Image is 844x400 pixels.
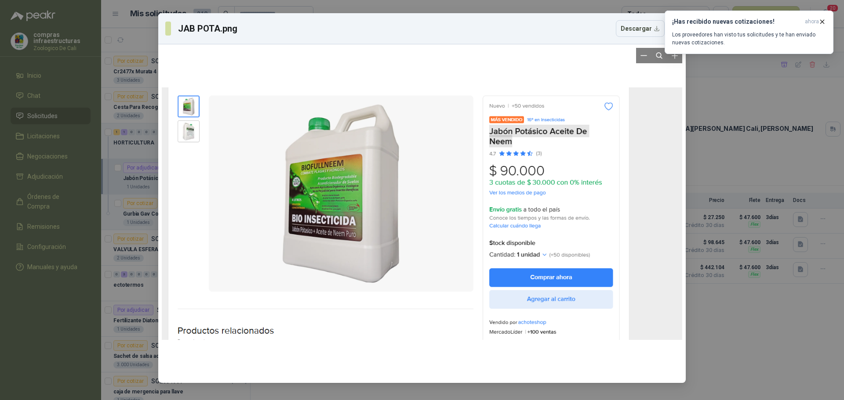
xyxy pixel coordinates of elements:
[651,48,667,63] button: Reset zoom
[672,18,801,25] h3: ¡Has recibido nuevas cotizaciones!
[672,31,826,47] p: Los proveedores han visto tus solicitudes y te han enviado nuevas cotizaciones.
[636,48,651,63] button: Zoom out
[805,18,819,25] span: ahora
[178,22,239,35] h3: JAB POTA.png
[665,11,833,54] button: ¡Has recibido nuevas cotizaciones!ahora Los proveedores han visto tus solicitudes y te han enviad...
[616,20,665,37] button: Descargar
